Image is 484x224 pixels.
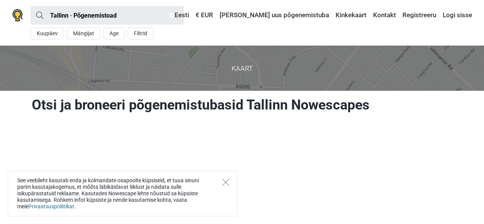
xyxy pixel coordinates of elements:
[32,96,453,113] h1: Otsi ja broneeri põgenemistubasid Tallinn Nowescapes
[194,8,215,22] a: € EUR
[8,171,237,216] div: See veebileht kasutab enda ja kolmandate osapoolte küpsiseid, et tuua sinuni parim kasutajakogemu...
[167,8,191,22] a: Eesti
[28,203,74,209] a: Privaatsuspoliitikat
[12,9,23,21] img: Nowescape logo
[103,28,125,39] button: Age
[128,28,153,39] button: Filtrid
[401,8,438,22] a: Registreeru
[222,179,229,186] button: Close
[441,8,472,22] a: Logi sisse
[169,13,174,18] img: Eesti
[67,28,100,39] button: Mängijat
[218,8,331,22] a: [PERSON_NAME] uus põgenemistuba
[31,6,184,25] input: proovi “Tallinn”
[31,28,64,39] button: Kuupäev
[334,8,368,22] a: Kinkekaart
[371,8,398,22] a: Kontakt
